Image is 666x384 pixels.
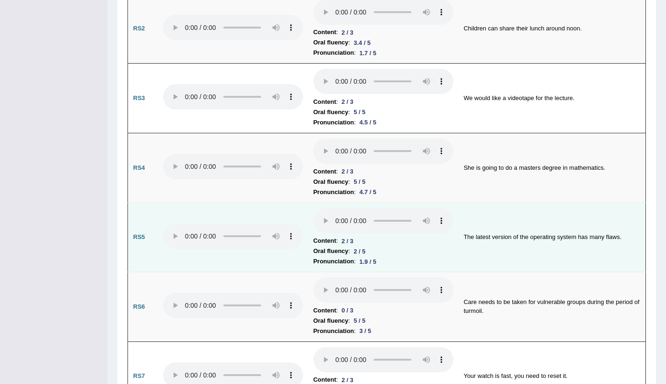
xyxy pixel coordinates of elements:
[313,167,336,177] b: Content
[313,305,336,316] b: Content
[313,107,348,117] b: Oral fluency
[313,316,453,326] li: :
[313,187,354,197] b: Pronunciation
[313,117,354,128] b: Pronunciation
[313,236,336,246] b: Content
[313,256,354,267] b: Pronunciation
[459,272,646,342] td: Care needs to be taken for vulnerable groups during the period of turmoil.
[133,94,145,101] b: RS3
[338,97,357,107] div: 2 / 3
[356,117,380,127] div: 4.5 / 5
[313,326,354,336] b: Pronunciation
[338,28,357,37] div: 2 / 3
[350,107,369,117] div: 5 / 5
[313,246,348,256] b: Oral fluency
[338,305,357,315] div: 0 / 3
[313,117,453,128] li: :
[313,177,453,187] li: :
[350,246,369,256] div: 2 / 5
[459,64,646,133] td: We would like a videotape for the lecture.
[356,326,375,336] div: 3 / 5
[133,233,145,240] b: RS5
[350,316,369,326] div: 5 / 5
[459,133,646,203] td: She is going to do a masters degree in mathematics.
[133,303,145,310] b: RS6
[356,187,380,197] div: 4.7 / 5
[313,48,453,58] li: :
[313,305,453,316] li: :
[313,97,336,107] b: Content
[313,256,453,267] li: :
[338,236,357,246] div: 2 / 3
[350,177,369,187] div: 5 / 5
[313,236,453,246] li: :
[459,203,646,272] td: The latest version of the operating system has many flaws.
[356,48,380,58] div: 1.7 / 5
[313,37,453,48] li: :
[313,187,453,197] li: :
[313,27,336,37] b: Content
[133,164,145,171] b: RS4
[338,167,357,176] div: 2 / 3
[313,37,348,48] b: Oral fluency
[356,257,380,267] div: 1.9 / 5
[133,372,145,379] b: RS7
[313,326,453,336] li: :
[313,27,453,37] li: :
[313,97,453,107] li: :
[313,107,453,117] li: :
[313,48,354,58] b: Pronunciation
[313,316,348,326] b: Oral fluency
[350,38,374,48] div: 3.4 / 5
[313,167,453,177] li: :
[313,177,348,187] b: Oral fluency
[133,25,145,32] b: RS2
[313,246,453,256] li: :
